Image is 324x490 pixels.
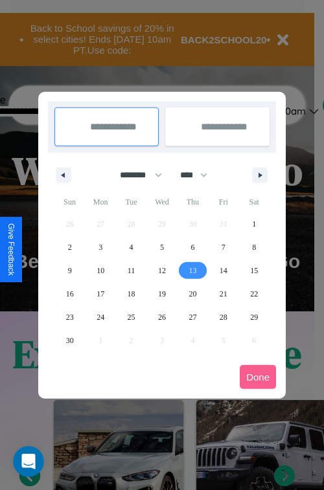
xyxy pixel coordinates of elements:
span: 27 [189,306,196,329]
div: Give Feedback [6,223,16,276]
button: 7 [208,236,238,259]
button: 5 [146,236,177,259]
span: 20 [189,282,196,306]
button: 4 [116,236,146,259]
span: 15 [250,259,258,282]
span: Mon [85,192,115,212]
span: Wed [146,192,177,212]
span: 12 [158,259,166,282]
button: 21 [208,282,238,306]
button: 6 [178,236,208,259]
button: 8 [239,236,270,259]
span: 22 [250,282,258,306]
span: 18 [128,282,135,306]
button: 19 [146,282,177,306]
span: 29 [250,306,258,329]
button: 24 [85,306,115,329]
button: 23 [54,306,85,329]
span: 5 [160,236,164,259]
button: 18 [116,282,146,306]
button: 1 [239,212,270,236]
span: 17 [97,282,104,306]
button: 30 [54,329,85,352]
span: 9 [68,259,72,282]
button: 12 [146,259,177,282]
span: 10 [97,259,104,282]
button: Done [240,365,276,389]
button: 22 [239,282,270,306]
span: 16 [66,282,74,306]
span: 30 [66,329,74,352]
button: 25 [116,306,146,329]
span: 23 [66,306,74,329]
button: 16 [54,282,85,306]
span: 14 [220,259,227,282]
button: 2 [54,236,85,259]
button: 28 [208,306,238,329]
span: 13 [189,259,196,282]
span: 4 [130,236,133,259]
button: 27 [178,306,208,329]
button: 10 [85,259,115,282]
span: 6 [191,236,194,259]
button: 9 [54,259,85,282]
span: 24 [97,306,104,329]
button: 17 [85,282,115,306]
button: 26 [146,306,177,329]
button: 20 [178,282,208,306]
button: 13 [178,259,208,282]
button: 3 [85,236,115,259]
span: Sun [54,192,85,212]
span: 25 [128,306,135,329]
span: Fri [208,192,238,212]
span: 28 [220,306,227,329]
span: 19 [158,282,166,306]
span: 21 [220,282,227,306]
span: 8 [252,236,256,259]
span: Thu [178,192,208,212]
iframe: Intercom live chat [13,446,44,477]
button: 15 [239,259,270,282]
span: Sat [239,192,270,212]
span: 11 [128,259,135,282]
span: 2 [68,236,72,259]
span: Tue [116,192,146,212]
span: 7 [222,236,226,259]
button: 11 [116,259,146,282]
button: 29 [239,306,270,329]
span: 26 [158,306,166,329]
span: 3 [98,236,102,259]
button: 14 [208,259,238,282]
span: 1 [252,212,256,236]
